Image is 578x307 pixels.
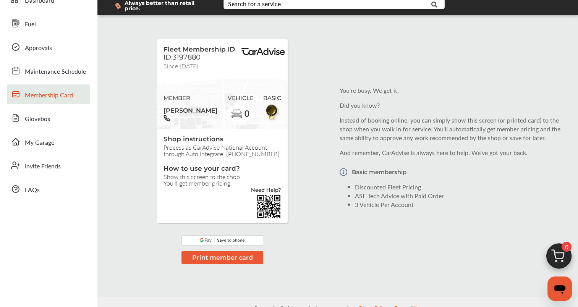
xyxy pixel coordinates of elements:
img: Vector.a173687b.svg [340,163,347,181]
a: Fuel [7,13,90,33]
iframe: Button to launch messaging window [547,276,572,301]
span: You'll get member pricing. [164,180,281,186]
span: Fleet Membership ID [164,45,235,53]
span: Process as CarAdvise National Account through Auto Integrate. [PHONE_NUMBER] [164,144,281,157]
span: Show this screen to the shop. [164,173,281,180]
span: FAQs [25,185,40,195]
img: googlePay.a08318fe.svg [181,235,263,246]
li: Discounted Fleet Pricing [355,183,567,191]
p: Instead of booking online, you can simply show this screen (or printed card) to the shop when you... [340,116,567,142]
span: Shop instructions [164,135,281,144]
a: Glovebox [7,108,90,128]
span: VEHICLE [227,95,253,102]
a: Maintenance Schedule [7,61,90,81]
img: BasicBadge.31956f0b.svg [264,103,281,121]
span: Maintenance Schedule [25,67,86,77]
li: 3 Vehicle Per Account [355,200,567,209]
img: BasicPremiumLogo.8d547ee0.svg [240,48,286,55]
a: Approvals [7,37,90,57]
img: cart_icon.3d0951e8.svg [541,240,577,276]
a: My Garage [7,132,90,152]
span: Always better than retail price. [125,0,211,11]
span: Fuel [25,19,36,29]
span: ID:3197880 [164,53,201,61]
span: How to use your card? [164,165,281,173]
span: Since [DATE] [164,61,198,68]
a: Invite Friends [7,155,90,175]
a: Need Help? [251,188,281,194]
div: Search for a service [228,1,281,7]
span: Membership Card [25,90,73,100]
a: Membership Card [7,84,90,104]
span: Glovebox [25,114,50,124]
span: 0 [562,242,572,252]
span: Approvals [25,43,52,53]
span: 0 [244,109,249,118]
p: And remember, CarAdvise is always here to help. We've got your back. [340,148,567,157]
a: Print member card [181,253,263,262]
img: validBarcode.04db607d403785ac2641.png [256,194,281,219]
p: You're busy. We get it. [340,86,567,95]
img: phone-black.37208b07.svg [164,115,170,121]
a: FAQs [7,179,90,199]
img: car-basic.192fe7b4.svg [230,108,243,120]
button: Print member card [181,251,263,264]
span: BASIC [263,95,281,102]
p: Did you know? [340,101,567,110]
span: My Garage [25,138,54,148]
img: dollor_label_vector.a70140d1.svg [115,3,121,9]
span: MEMBER [164,95,218,102]
span: [PERSON_NAME] [164,104,218,115]
p: Basic membership [352,169,406,175]
li: ASE Tech Advice with Paid Order [355,191,567,200]
span: Invite Friends [25,162,61,171]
